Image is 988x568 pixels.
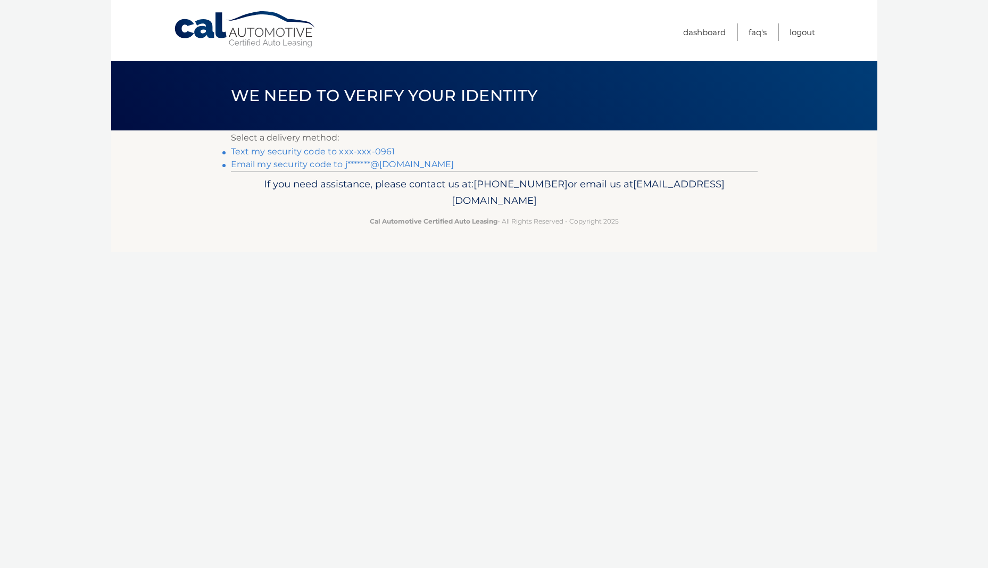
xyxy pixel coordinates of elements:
[790,23,815,41] a: Logout
[749,23,767,41] a: FAQ's
[231,130,758,145] p: Select a delivery method:
[173,11,317,48] a: Cal Automotive
[231,86,538,105] span: We need to verify your identity
[683,23,726,41] a: Dashboard
[238,216,751,227] p: - All Rights Reserved - Copyright 2025
[474,178,568,190] span: [PHONE_NUMBER]
[370,217,497,225] strong: Cal Automotive Certified Auto Leasing
[238,176,751,210] p: If you need assistance, please contact us at: or email us at
[231,159,454,169] a: Email my security code to j*******@[DOMAIN_NAME]
[231,146,395,157] a: Text my security code to xxx-xxx-0961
